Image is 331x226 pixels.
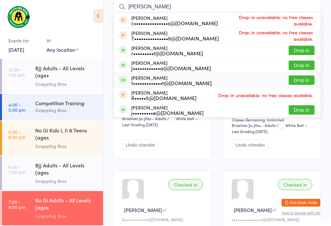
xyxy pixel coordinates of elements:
button: Drop in [289,75,315,85]
div: R•••••5@[DOMAIN_NAME] [131,95,197,100]
div: [PERSON_NAME] [131,15,218,26]
div: At [47,35,79,46]
button: Exit kiosk mode [282,199,320,207]
div: Brazilian Jiu Jitsu - Adults [232,122,276,128]
span: Drop-in unavailable: no free classes available. [219,28,315,44]
div: S•••••••••••r@[DOMAIN_NAME] [122,217,205,222]
div: Competition Training [35,99,98,107]
div: c•••••••••••••••l@[DOMAIN_NAME] [232,217,314,222]
div: r•••••••••t@[DOMAIN_NAME] [131,51,203,56]
span: [PERSON_NAME] [124,207,162,213]
div: [PERSON_NAME] [131,60,211,71]
span: [PERSON_NAME] [234,207,272,213]
a: 6:00 -7:00 pmBJJ Adults - All Levels (ages [DEMOGRAPHIC_DATA]+)Grappling Bros [2,156,103,190]
a: 5:00 -6:00 pmNo Gi Kids I, II & Teens (ages [DEMOGRAPHIC_DATA])Grappling Bros [2,121,103,155]
div: Checked in [278,179,312,190]
button: Drop in [289,105,315,115]
div: Brazilian Jiu Jitsu - Adults [122,116,166,121]
time: 4:00 - 5:00 pm [8,102,26,112]
div: Grappling Bros [35,142,98,150]
div: J••••••••••••a@[DOMAIN_NAME] [131,65,211,71]
div: j•••••••••e@[DOMAIN_NAME] [131,110,204,115]
div: BJJ Adults - All Levels (ages [DEMOGRAPHIC_DATA]+) [35,64,98,80]
a: 12:00 -1:00 pmBJJ Adults - All Levels (ages [DEMOGRAPHIC_DATA]+)Grappling Bros [2,59,103,93]
button: Drop in [289,61,315,70]
div: c•••••••••••••••s@[DOMAIN_NAME] [131,20,218,26]
time: 5:00 - 6:00 pm [8,129,26,140]
div: Any location [47,46,79,53]
a: 4:00 -5:00 pmCompetition TrainingGrappling Bros [2,94,103,120]
div: Classes Remaining: Unlimited [232,117,314,122]
div: [PERSON_NAME] [131,90,197,100]
span: Drop-in unavailable: no free classes available. [218,12,315,28]
div: Grappling Bros [35,107,98,114]
div: Grappling Bros [35,177,98,185]
button: Undo checkin [122,140,159,150]
div: No Gi Kids I, II & Teens (ages [DEMOGRAPHIC_DATA]) [35,127,98,142]
time: 7:00 - 8:00 pm [8,199,26,209]
div: [PERSON_NAME] [131,105,204,115]
div: No Gi Adults - All Levels (ages [DEMOGRAPHIC_DATA]+) [35,197,98,212]
div: BJJ Adults - All Levels (ages [DEMOGRAPHIC_DATA]+) [35,162,98,177]
a: 7:00 -8:00 pmNo Gi Adults - All Levels (ages [DEMOGRAPHIC_DATA]+)Grappling Bros [2,191,103,225]
span: Drop-in unavailable: no free classes available. [217,90,315,100]
div: [PERSON_NAME] [131,45,203,56]
button: Undo checkin [232,140,268,150]
div: Events for [8,35,40,46]
time: 12:00 - 1:00 pm [8,67,25,77]
time: 6:00 - 7:00 pm [8,164,25,175]
div: Checked in [168,179,203,190]
div: [PERSON_NAME] [131,30,219,41]
button: how to secure with pin [282,211,320,215]
div: Grappling Bros [35,80,98,88]
div: Grappling Bros [35,212,98,220]
div: [PERSON_NAME] [131,75,212,85]
div: t•••••••••••••t@[DOMAIN_NAME] [131,80,212,85]
a: [DATE] [8,46,24,53]
div: T•••••••••••••••6@[DOMAIN_NAME] [131,36,219,41]
button: Drop in [289,46,315,55]
img: Grappling Bros Belconnen [6,5,31,29]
